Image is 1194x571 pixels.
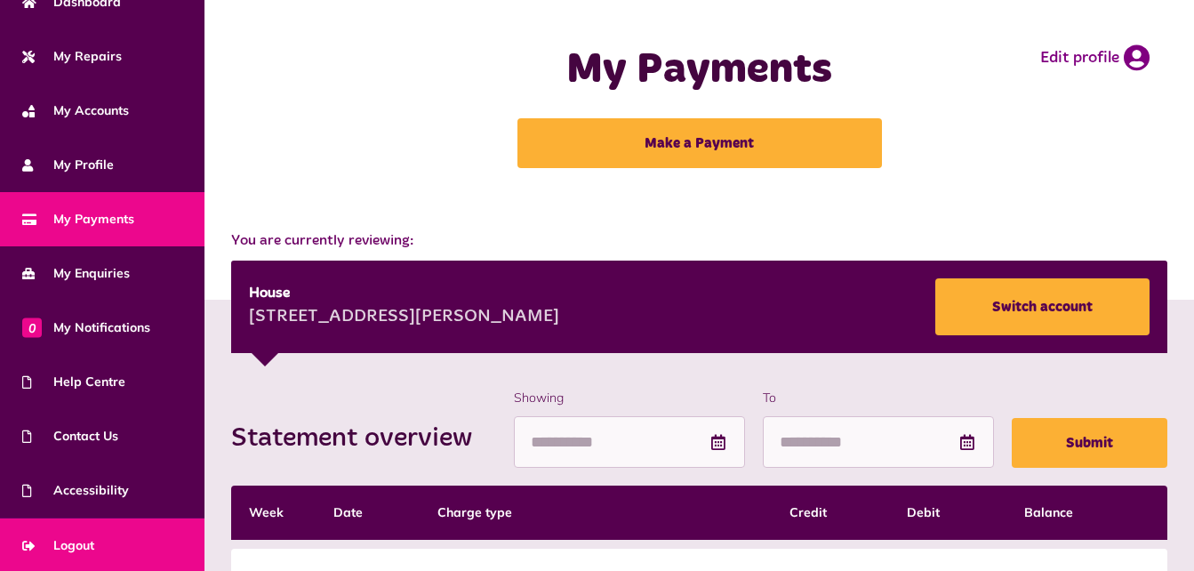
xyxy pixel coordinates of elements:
span: My Notifications [22,318,150,337]
th: Balance [1006,486,1167,540]
a: Edit profile [1040,44,1150,71]
span: Contact Us [22,427,118,446]
span: You are currently reviewing: [231,230,1167,252]
label: Showing [514,389,745,407]
span: Logout [22,536,94,555]
span: My Repairs [22,47,122,66]
th: Debit [889,486,1006,540]
div: House [249,283,559,304]
h1: My Payments [469,44,929,96]
a: Switch account [935,278,1150,335]
label: To [763,389,994,407]
span: My Profile [22,156,114,174]
div: [STREET_ADDRESS][PERSON_NAME] [249,304,559,331]
span: My Accounts [22,101,129,120]
th: Charge type [420,486,772,540]
h2: Statement overview [231,422,490,454]
th: Credit [772,486,889,540]
button: Submit [1012,418,1167,468]
span: My Payments [22,210,134,229]
th: Date [316,486,420,540]
span: Accessibility [22,481,129,500]
span: 0 [22,318,42,337]
span: Help Centre [22,373,125,391]
span: My Enquiries [22,264,130,283]
th: Week [231,486,316,540]
a: Make a Payment [517,118,882,168]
